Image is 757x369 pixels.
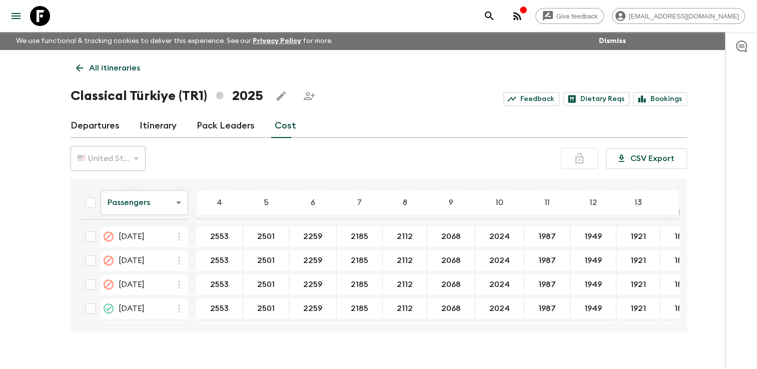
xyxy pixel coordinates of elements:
div: 28 Sep 2025; 13 [616,250,660,270]
button: 2068 [429,274,473,294]
button: 1987 [526,298,568,318]
div: 26 Sep 2025; 9 [427,226,475,246]
div: 10 Oct 2025; 5 [243,322,289,342]
div: 05 Oct 2025; 12 [570,298,616,318]
button: 1892 [662,298,704,318]
div: 05 Oct 2025; 4 [196,298,243,318]
div: 26 Sep 2025; 14 [660,226,706,246]
button: Dismiss [596,34,628,48]
div: 28 Sep 2025; 12 [570,250,616,270]
button: 2068 [429,226,473,246]
svg: On Request [103,302,115,314]
button: 2112 [385,250,425,270]
button: 1987 [526,322,568,342]
button: 2068 [429,298,473,318]
div: 05 Oct 2025; 8 [383,298,427,318]
div: 03 Oct 2025; 10 [475,274,524,294]
button: 2259 [291,298,334,318]
button: 2553 [198,322,241,342]
button: 1921 [618,274,658,294]
div: 28 Sep 2025; 7 [337,250,383,270]
button: 2501 [245,226,287,246]
button: 2553 [198,298,241,318]
button: 2185 [339,298,380,318]
div: 28 Sep 2025; 10 [475,250,524,270]
span: [EMAIL_ADDRESS][DOMAIN_NAME] [623,12,744,20]
a: Cost [275,114,296,138]
div: 28 Sep 2025; 4 [196,250,243,270]
p: We use functional & tracking cookies to deliver this experience. See our for more. [12,32,337,50]
span: [DATE] [119,230,145,242]
div: 03 Oct 2025; 13 [616,274,660,294]
button: 2501 [245,274,287,294]
a: Bookings [633,92,687,106]
p: 11 [545,196,550,208]
button: 2501 [245,250,287,270]
button: 1892 [662,226,704,246]
div: 26 Sep 2025; 7 [337,226,383,246]
div: 10 Oct 2025; 10 [475,322,524,342]
div: 10 Oct 2025; 12 [570,322,616,342]
div: 26 Sep 2025; 4 [196,226,243,246]
p: 7 [357,196,362,208]
h1: Classical Türkiye (TR1) 2025 [71,86,263,106]
button: 2024 [477,322,522,342]
div: 10 Oct 2025; 9 [427,322,475,342]
a: Give feedback [535,8,604,24]
div: 05 Oct 2025; 11 [524,298,570,318]
div: 26 Sep 2025; 5 [243,226,289,246]
button: 1892 [662,274,704,294]
p: 13 [635,196,642,208]
span: [DATE] [119,278,145,290]
button: menu [6,6,26,26]
div: 28 Sep 2025; 8 [383,250,427,270]
div: [EMAIL_ADDRESS][DOMAIN_NAME] [612,8,745,24]
div: 03 Oct 2025; 11 [524,274,570,294]
button: 2024 [477,250,522,270]
div: 03 Oct 2025; 4 [196,274,243,294]
div: 05 Oct 2025; 6 [289,298,337,318]
button: 1949 [572,250,614,270]
div: 26 Sep 2025; 13 [616,226,660,246]
button: 2024 [477,274,522,294]
div: 28 Sep 2025; 6 [289,250,337,270]
button: 2553 [198,274,241,294]
span: [DATE] [119,254,145,266]
span: [DATE] [119,302,145,314]
div: 05 Oct 2025; 7 [337,298,383,318]
button: 2259 [291,322,334,342]
div: 10 Oct 2025; 11 [524,322,570,342]
div: 03 Oct 2025; 12 [570,274,616,294]
div: 28 Sep 2025; 5 [243,250,289,270]
div: 03 Oct 2025; 7 [337,274,383,294]
a: Dietary Reqs [563,92,629,106]
a: Privacy Policy [253,37,301,44]
button: 1921 [618,226,658,246]
button: Edit this itinerary [271,86,291,106]
p: 12 [590,196,597,208]
div: Select all [81,192,101,212]
button: 2259 [291,250,334,270]
div: 26 Sep 2025; 10 [475,226,524,246]
div: 10 Oct 2025; 14 [660,322,706,342]
button: 1949 [572,298,614,318]
div: 03 Oct 2025; 6 [289,274,337,294]
button: 2553 [198,250,241,270]
button: 1921 [618,322,658,342]
a: Departures [71,114,120,138]
div: 26 Sep 2025; 12 [570,226,616,246]
div: 03 Oct 2025; 9 [427,274,475,294]
div: 26 Sep 2025; 6 [289,226,337,246]
a: Itinerary [140,114,177,138]
a: Feedback [503,92,559,106]
div: 05 Oct 2025; 14 [660,298,706,318]
div: 03 Oct 2025; 8 [383,274,427,294]
button: 2024 [477,226,522,246]
div: 10 Oct 2025; 13 [616,322,660,342]
button: 2553 [198,226,241,246]
p: 5 [264,196,269,208]
button: 2259 [291,274,334,294]
button: 1987 [526,226,568,246]
button: 2501 [245,322,287,342]
button: 1949 [572,322,614,342]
